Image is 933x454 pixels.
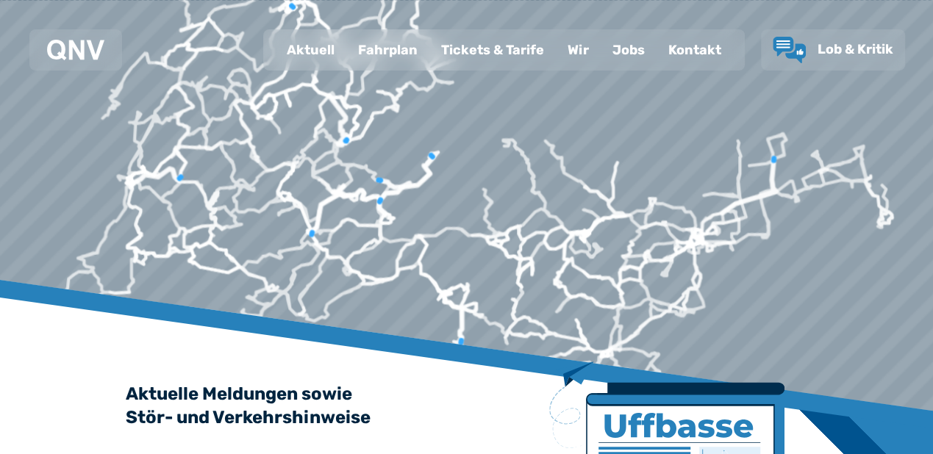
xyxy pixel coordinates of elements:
[429,31,556,69] a: Tickets & Tarife
[126,382,808,429] h2: Aktuelle Meldungen sowie Stör- und Verkehrshinweise
[47,40,104,60] img: QNV Logo
[346,31,429,69] a: Fahrplan
[275,31,346,69] a: Aktuell
[47,35,104,65] a: QNV Logo
[556,31,601,69] a: Wir
[773,37,893,63] a: Lob & Kritik
[818,41,893,57] span: Lob & Kritik
[657,31,733,69] a: Kontakt
[601,31,657,69] a: Jobs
